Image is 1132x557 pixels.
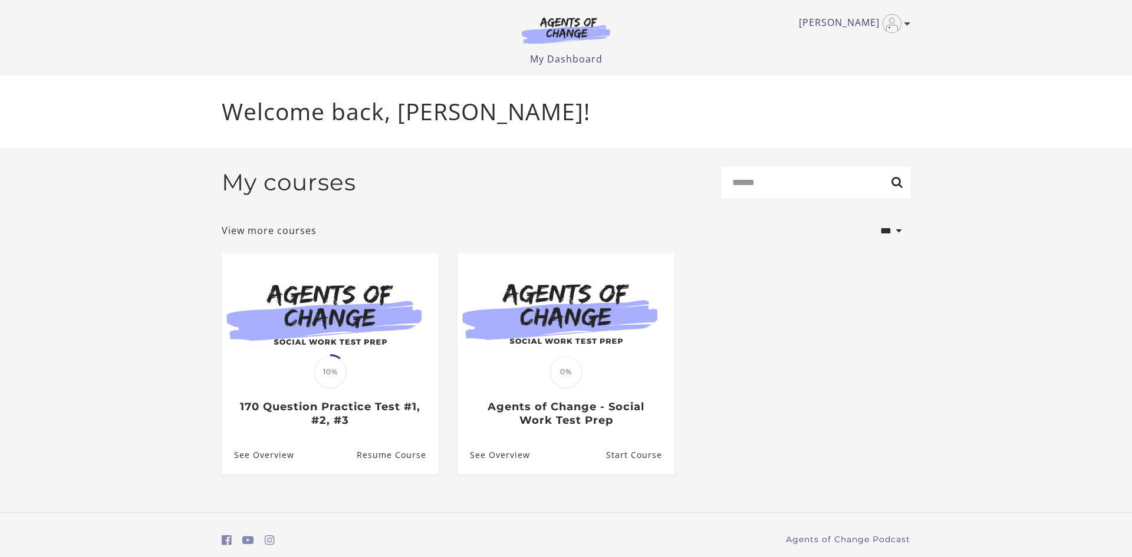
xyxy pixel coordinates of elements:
[314,356,346,388] span: 10%
[242,532,254,549] a: https://www.youtube.com/c/AgentsofChangeTestPrepbyMeaganMitchell (Open in a new window)
[470,400,662,427] h3: Agents of Change - Social Work Test Prep
[234,400,426,427] h3: 170 Question Practice Test #1, #2, #3
[265,535,275,546] i: https://www.instagram.com/agentsofchangeprep/ (Open in a new window)
[222,94,910,129] p: Welcome back, [PERSON_NAME]!
[222,169,356,196] h2: My courses
[550,356,582,388] span: 0%
[222,532,232,549] a: https://www.facebook.com/groups/aswbtestprep (Open in a new window)
[786,533,910,546] a: Agents of Change Podcast
[458,436,530,474] a: Agents of Change - Social Work Test Prep: See Overview
[222,436,294,474] a: 170 Question Practice Test #1, #2, #3: See Overview
[799,14,904,33] a: Toggle menu
[357,436,439,474] a: 170 Question Practice Test #1, #2, #3: Resume Course
[265,532,275,549] a: https://www.instagram.com/agentsofchangeprep/ (Open in a new window)
[242,535,254,546] i: https://www.youtube.com/c/AgentsofChangeTestPrepbyMeaganMitchell (Open in a new window)
[509,17,623,44] img: Agents of Change Logo
[222,535,232,546] i: https://www.facebook.com/groups/aswbtestprep (Open in a new window)
[222,223,317,238] a: View more courses
[606,436,674,474] a: Agents of Change - Social Work Test Prep: Resume Course
[530,52,603,65] a: My Dashboard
